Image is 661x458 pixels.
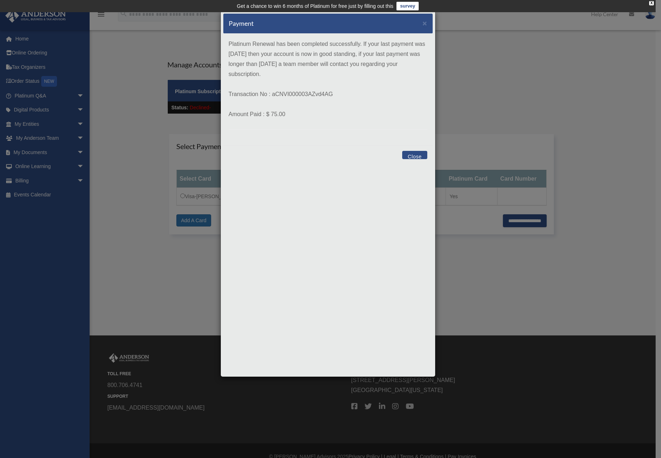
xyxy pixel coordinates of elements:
span: × [423,19,427,27]
div: close [649,1,654,5]
a: survey [396,2,419,10]
p: Platinum Renewal has been completed successfully. If your last payment was [DATE] then your accou... [229,39,427,79]
div: Get a chance to win 6 months of Platinum for free just by filling out this [237,2,394,10]
button: Close [423,19,427,27]
p: Amount Paid : $ 75.00 [229,109,427,119]
button: Close [402,151,427,159]
h5: Payment [229,19,254,28]
p: Transaction No : aCNVI000003AZvd4AG [229,89,427,99]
